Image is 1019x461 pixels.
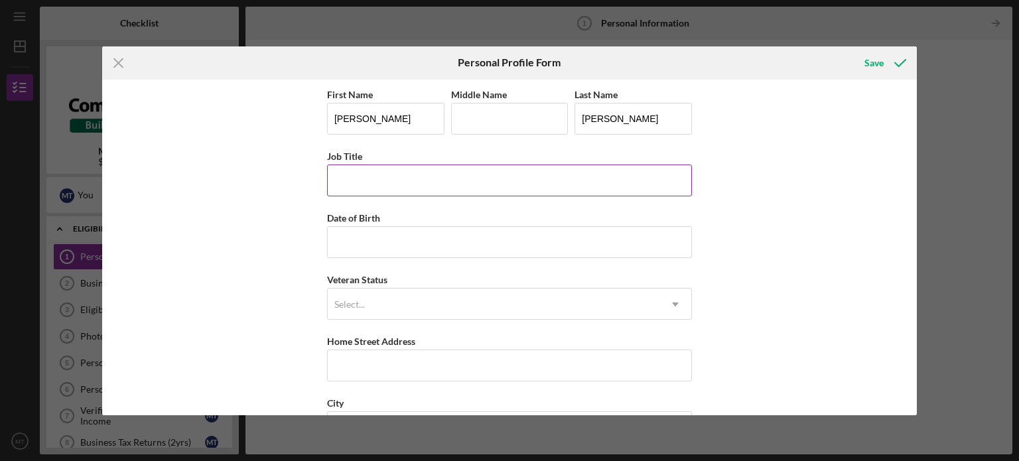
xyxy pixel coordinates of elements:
div: Save [864,50,884,76]
label: Job Title [327,151,362,162]
label: Date of Birth [327,212,380,224]
label: Last Name [575,89,618,100]
button: Save [851,50,917,76]
h6: Personal Profile Form [458,56,561,68]
label: Home Street Address [327,336,415,347]
div: Select... [334,299,365,310]
label: First Name [327,89,373,100]
label: Middle Name [451,89,507,100]
label: City [327,397,344,409]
